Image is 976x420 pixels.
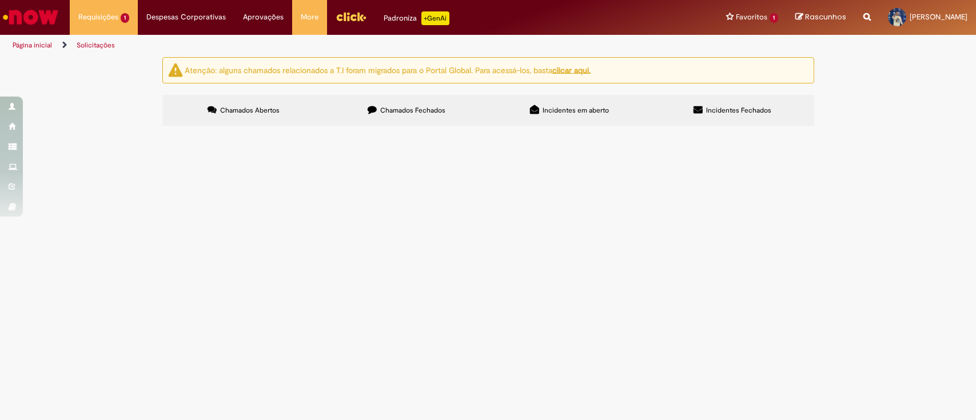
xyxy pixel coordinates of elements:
[185,65,591,75] ng-bind-html: Atenção: alguns chamados relacionados a T.I foram migrados para o Portal Global. Para acessá-los,...
[146,11,226,23] span: Despesas Corporativas
[543,106,609,115] span: Incidentes em aberto
[9,35,642,56] ul: Trilhas de página
[78,11,118,23] span: Requisições
[552,65,591,75] a: clicar aqui.
[421,11,449,25] p: +GenAi
[77,41,115,50] a: Solicitações
[13,41,52,50] a: Página inicial
[380,106,445,115] span: Chamados Fechados
[795,12,846,23] a: Rascunhos
[910,12,967,22] span: [PERSON_NAME]
[805,11,846,22] span: Rascunhos
[336,8,367,25] img: click_logo_yellow_360x200.png
[301,11,318,23] span: More
[736,11,767,23] span: Favoritos
[706,106,771,115] span: Incidentes Fechados
[243,11,284,23] span: Aprovações
[1,6,60,29] img: ServiceNow
[770,13,778,23] span: 1
[384,11,449,25] div: Padroniza
[220,106,280,115] span: Chamados Abertos
[121,13,129,23] span: 1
